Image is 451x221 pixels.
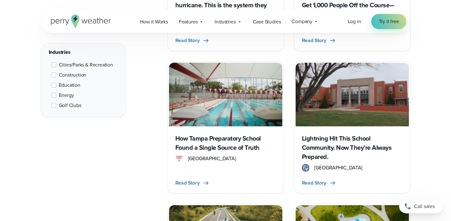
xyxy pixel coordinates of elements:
span: Industries [215,18,235,26]
img: West Orange High School [296,63,409,126]
span: Call sales [414,203,435,210]
span: Golf Clubs [59,102,81,109]
span: Case Studies [253,18,281,26]
span: Energy [59,92,74,99]
span: Read Story [302,179,326,187]
a: Tampa preparatory school How Tampa Preparatory School Found a Single Source of Truth Tampa Prep l... [167,61,284,193]
img: website_grey.svg [10,16,15,22]
a: How it Works [135,15,173,28]
button: Read Story [175,179,210,187]
span: Read Story [175,179,200,187]
img: Tampa Prep logo [175,155,183,162]
a: Call sales [399,199,443,213]
span: Cities/Parks & Recreation [59,61,113,69]
button: Read Story [175,37,210,44]
h3: How Tampa Preparatory School Found a Single Source of Truth [175,134,276,152]
div: Keywords by Traffic [70,37,107,41]
a: West Orange High School Lightning Hit This School Community. Now They’re Always Prepared. West Or... [294,61,410,193]
button: Read Story [302,37,336,44]
div: Domain Overview [24,37,57,41]
div: v 4.0.25 [18,10,31,15]
div: Domain: [DOMAIN_NAME] [16,16,70,22]
button: Read Story [302,179,336,187]
a: Try it free [371,14,407,29]
a: Case Studies [247,15,286,28]
div: Industries [49,48,118,56]
img: tab_domain_overview_orange.svg [17,37,22,42]
span: Read Story [175,37,200,44]
img: logo_orange.svg [10,10,15,15]
span: Try it free [379,18,399,25]
img: tab_keywords_by_traffic_grey.svg [63,37,68,42]
a: Log in [348,18,361,25]
h3: Lightning Hit This School Community. Now They’re Always Prepared. [302,134,403,161]
span: Read Story [302,37,326,44]
span: Features [179,18,198,26]
span: How it Works [140,18,168,26]
img: Tampa preparatory school [169,63,282,126]
span: Construction [59,71,87,79]
span: [GEOGRAPHIC_DATA] [314,164,362,172]
span: Education [59,81,80,89]
img: West Orange High School [302,164,310,172]
span: Company [291,18,312,25]
span: [GEOGRAPHIC_DATA] [188,155,236,162]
